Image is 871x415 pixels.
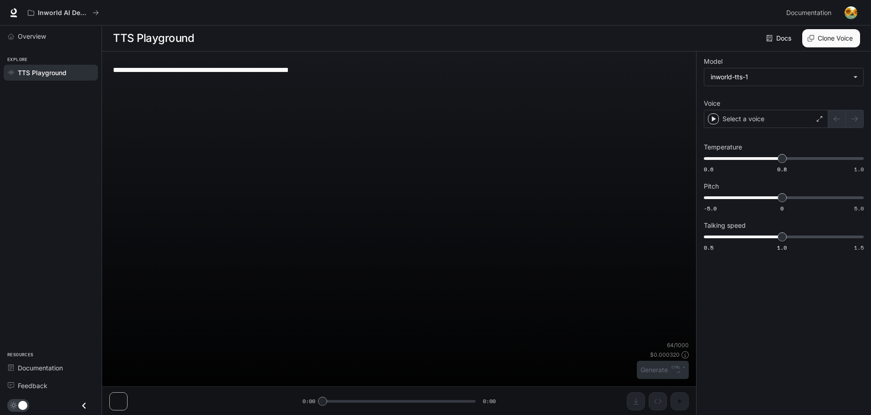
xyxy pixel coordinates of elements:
button: Close drawer [74,396,94,415]
span: 1.5 [854,244,864,251]
p: Inworld AI Demos [38,9,89,17]
span: TTS Playground [18,68,67,77]
a: TTS Playground [4,65,98,81]
p: Voice [704,100,720,107]
button: Clone Voice [802,29,860,47]
span: Feedback [18,381,47,390]
a: Feedback [4,378,98,394]
span: 0.5 [704,244,713,251]
a: Documentation [783,4,838,22]
span: 0 [780,205,784,212]
button: User avatar [842,4,860,22]
img: User avatar [845,6,857,19]
p: Temperature [704,144,742,150]
span: 5.0 [854,205,864,212]
div: inworld-tts-1 [711,72,849,82]
p: Talking speed [704,222,746,229]
a: Overview [4,28,98,44]
span: Documentation [18,363,63,373]
span: -5.0 [704,205,717,212]
span: 0.6 [704,165,713,173]
p: $ 0.000320 [650,351,680,359]
span: Overview [18,31,46,41]
button: All workspaces [24,4,103,22]
h1: TTS Playground [113,29,194,47]
span: Dark mode toggle [18,400,27,410]
span: 1.0 [777,244,787,251]
p: 64 / 1000 [667,341,689,349]
div: inworld-tts-1 [704,68,863,86]
span: Documentation [786,7,831,19]
span: 0.8 [777,165,787,173]
p: Model [704,58,722,65]
p: Pitch [704,183,719,190]
a: Docs [764,29,795,47]
span: 1.0 [854,165,864,173]
a: Documentation [4,360,98,376]
p: Select a voice [722,114,764,123]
